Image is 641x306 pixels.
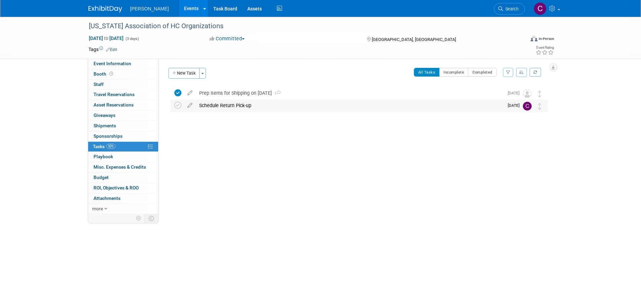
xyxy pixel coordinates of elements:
span: 50% [106,144,115,149]
span: [PERSON_NAME] [130,6,169,11]
span: more [92,206,103,211]
div: [US_STATE] Association of HC Organizations [86,20,515,32]
span: Misc. Expenses & Credits [94,164,146,170]
td: Tags [88,46,117,53]
img: ExhibitDay [88,6,122,12]
button: Committed [207,35,247,42]
a: Travel Reservations [88,90,158,100]
div: Schedule Return Pick-up [196,100,504,111]
a: edit [184,90,196,96]
div: Prep Items for Shipping on [DATE] [196,87,504,99]
a: Shipments [88,121,158,131]
a: Refresh [530,68,541,77]
img: Chris Cobb [523,102,532,111]
span: Giveaways [94,113,115,118]
td: Personalize Event Tab Strip [133,214,145,223]
a: Budget [88,173,158,183]
button: Incomplete [439,68,468,77]
span: Event Information [94,61,131,66]
span: Booth not reserved yet [108,71,114,76]
a: Edit [106,47,117,52]
a: Giveaways [88,111,158,121]
span: (3 days) [125,37,139,41]
span: Tasks [93,144,115,149]
span: [DATE] [508,103,523,108]
button: Completed [468,68,497,77]
span: 1 [272,91,281,96]
a: Search [494,3,525,15]
a: Sponsorships [88,131,158,141]
a: edit [184,102,196,108]
div: In-Person [538,36,554,41]
div: Event Rating [536,46,554,49]
span: to [103,36,109,41]
a: more [88,204,158,214]
a: Booth [88,69,158,79]
a: Asset Reservations [88,100,158,110]
i: Move task [538,91,541,97]
span: Sponsorships [94,133,122,139]
img: Unassigned [523,89,532,98]
img: Format-Inperson.png [531,36,537,41]
a: ROI, Objectives & ROO [88,183,158,193]
span: Budget [94,175,109,180]
span: Search [503,6,519,11]
img: Chris Cobb [534,2,546,15]
span: [DATE] [DATE] [88,35,124,41]
span: Shipments [94,123,116,128]
button: All Tasks [414,68,440,77]
a: Staff [88,80,158,90]
div: Event Format [485,35,555,45]
span: ROI, Objectives & ROO [94,185,139,190]
td: Toggle Event Tabs [144,214,158,223]
a: Playbook [88,152,158,162]
span: [GEOGRAPHIC_DATA], [GEOGRAPHIC_DATA] [372,37,456,42]
button: New Task [169,68,200,79]
i: Move task [538,103,541,110]
a: Attachments [88,193,158,204]
span: Staff [94,82,104,87]
a: Tasks50% [88,142,158,152]
span: [DATE] [508,91,523,95]
a: Event Information [88,59,158,69]
a: Misc. Expenses & Credits [88,162,158,172]
span: Booth [94,71,114,77]
span: Playbook [94,154,113,159]
span: Travel Reservations [94,92,135,97]
span: Attachments [94,195,120,201]
span: Asset Reservations [94,102,134,107]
